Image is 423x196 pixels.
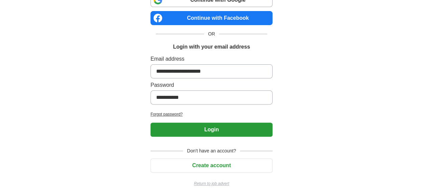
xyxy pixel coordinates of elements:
[150,162,273,168] a: Create account
[150,55,273,63] label: Email address
[150,181,273,187] a: Return to job advert
[150,123,273,137] button: Login
[150,111,273,117] a: Forgot password?
[150,11,273,25] a: Continue with Facebook
[204,30,219,38] span: OR
[150,81,273,89] label: Password
[173,43,250,51] h1: Login with your email address
[150,158,273,173] button: Create account
[183,147,240,154] span: Don't have an account?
